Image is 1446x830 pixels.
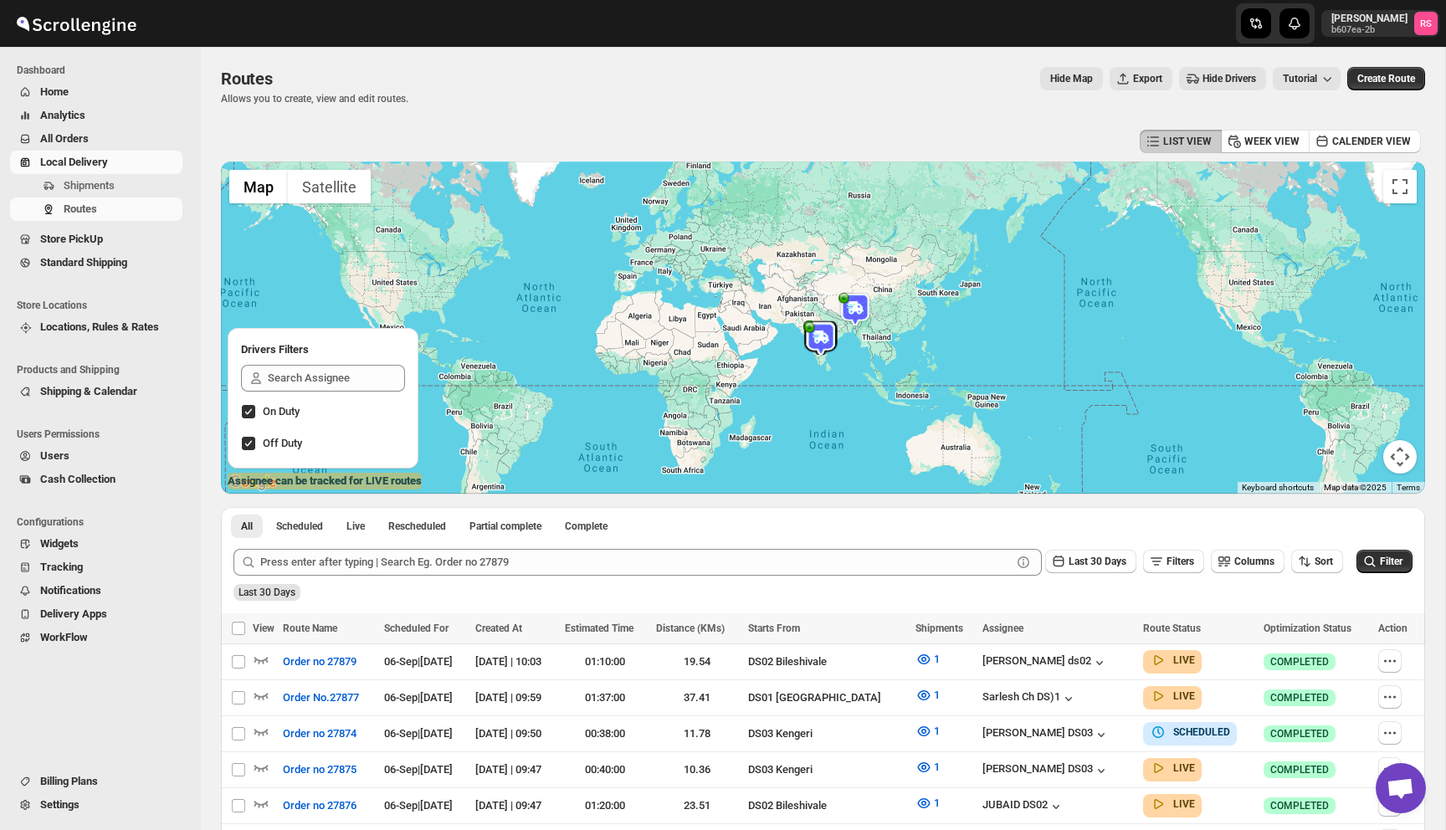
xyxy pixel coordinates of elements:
button: Shipping & Calendar [10,380,182,403]
label: Assignee can be tracked for LIVE routes [228,473,422,489]
span: Delivery Apps [40,607,107,620]
button: 1 [905,754,950,781]
button: Tutorial [1273,67,1341,90]
button: Cash Collection [10,468,182,491]
span: Dashboard [17,64,189,77]
div: 01:10:00 [565,653,647,670]
img: ScrollEngine [13,3,139,44]
span: Settings [40,798,79,811]
button: JUBAID DS02 [982,798,1064,815]
button: Delivery Apps [10,602,182,626]
button: Settings [10,793,182,817]
div: [DATE] | 09:47 [475,761,554,778]
button: 1 [905,682,950,709]
span: 06-Sep | [DATE] [384,655,453,668]
div: [DATE] | 09:47 [475,797,554,814]
span: Action [1378,622,1408,634]
span: Partial complete [469,520,541,533]
span: Tracking [40,561,83,573]
span: Export [1133,72,1162,85]
span: Standard Shipping [40,256,127,269]
span: Filter [1380,556,1402,567]
span: Routes [64,202,97,215]
span: 06-Sep | [DATE] [384,691,453,704]
div: [DATE] | 09:50 [475,725,554,742]
button: 1 [905,790,950,817]
span: 06-Sep | [DATE] [384,763,453,776]
span: Last 30 Days [1069,556,1126,567]
span: Romil Seth [1414,12,1438,35]
img: Google [225,472,280,494]
span: Scheduled For [384,622,449,634]
button: Create Route [1347,67,1425,90]
span: Widgets [40,537,79,550]
div: 10.36 [656,761,738,778]
b: LIVE [1173,762,1195,774]
text: RS [1420,18,1432,29]
button: 1 [905,718,950,745]
span: Last 30 Days [238,587,295,598]
b: LIVE [1173,690,1195,702]
button: [PERSON_NAME] DS03 [982,762,1110,779]
button: Widgets [10,532,182,556]
button: Map action label [1040,67,1103,90]
span: Tutorial [1283,73,1317,85]
div: 23.51 [656,797,738,814]
span: Columns [1234,556,1274,567]
button: Show street map [229,170,288,203]
span: Estimated Time [565,622,633,634]
b: LIVE [1173,798,1195,810]
button: Show satellite imagery [288,170,371,203]
span: Order no 27879 [283,653,356,670]
a: Terms (opens in new tab) [1397,483,1420,492]
p: Allows you to create, view and edit routes. [221,92,408,105]
span: Users Permissions [17,428,189,441]
p: [PERSON_NAME] [1331,12,1408,25]
button: Sarlesh Ch DS)1 [982,690,1077,707]
button: Order no 27874 [273,720,367,747]
span: 1 [934,653,940,665]
a: Open chat [1376,763,1426,813]
span: Locations, Rules & Rates [40,320,159,333]
button: Keyboard shortcuts [1242,482,1314,494]
button: Locations, Rules & Rates [10,315,182,339]
button: Order no 27875 [273,756,367,783]
button: WorkFlow [10,626,182,649]
button: Routes [10,197,182,221]
span: Billing Plans [40,775,98,787]
span: Route Name [283,622,337,634]
span: On Duty [263,405,300,418]
button: Order No.27877 [273,684,369,711]
div: 01:37:00 [565,689,647,706]
div: DS01 [GEOGRAPHIC_DATA] [748,689,905,706]
button: LIST VIEW [1140,130,1222,153]
button: CALENDER VIEW [1309,130,1421,153]
button: Notifications [10,579,182,602]
span: Hide Map [1050,72,1093,85]
span: All Orders [40,132,89,145]
span: Configurations [17,515,189,529]
span: Users [40,449,69,462]
span: LIST VIEW [1163,135,1212,148]
span: Cash Collection [40,473,115,485]
button: [PERSON_NAME] ds02 [982,654,1108,671]
span: Created At [475,622,522,634]
p: b607ea-2b [1331,25,1408,35]
span: Store PickUp [40,233,103,245]
span: Scheduled [276,520,323,533]
button: All Orders [10,127,182,151]
span: Starts From [748,622,800,634]
h2: Drivers Filters [241,341,405,358]
button: Users [10,444,182,468]
span: Order no 27876 [283,797,356,814]
button: Last 30 Days [1045,550,1136,573]
button: Export [1110,67,1172,90]
button: WEEK VIEW [1221,130,1310,153]
span: Store Locations [17,299,189,312]
span: Route Status [1143,622,1201,634]
b: LIVE [1173,654,1195,666]
div: [DATE] | 09:59 [475,689,554,706]
button: Home [10,80,182,104]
